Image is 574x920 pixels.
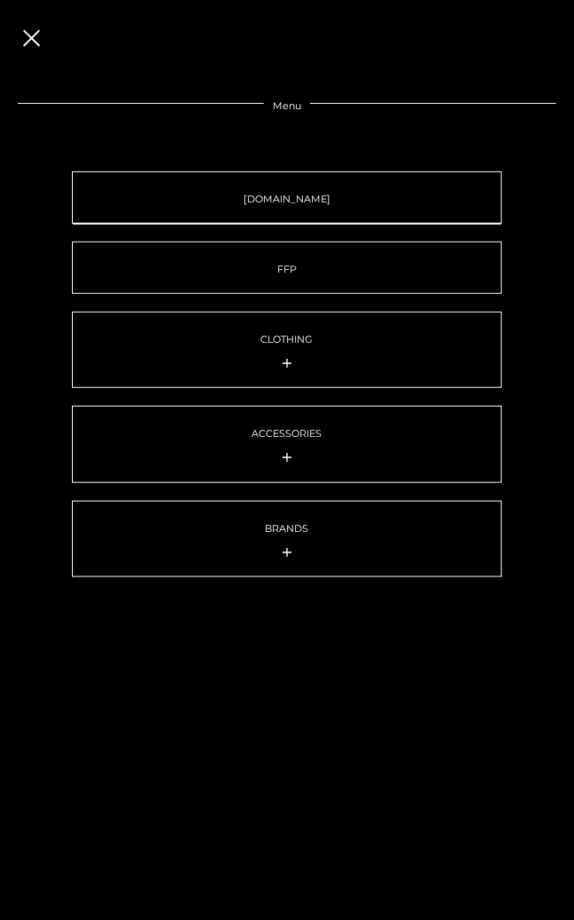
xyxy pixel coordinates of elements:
[260,333,313,345] span: CLOTHING
[251,427,322,440] span: ACCESSORIES
[72,242,503,294] a: FFP
[264,99,310,112] span: Menu
[72,312,503,388] a: CLOTHING
[277,263,297,275] span: FFP
[265,522,308,535] span: BRANDS
[72,501,503,577] a: BRANDS
[72,171,503,224] a: [DOMAIN_NAME]
[243,193,331,205] span: [DOMAIN_NAME]
[72,406,503,482] a: ACCESSORIES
